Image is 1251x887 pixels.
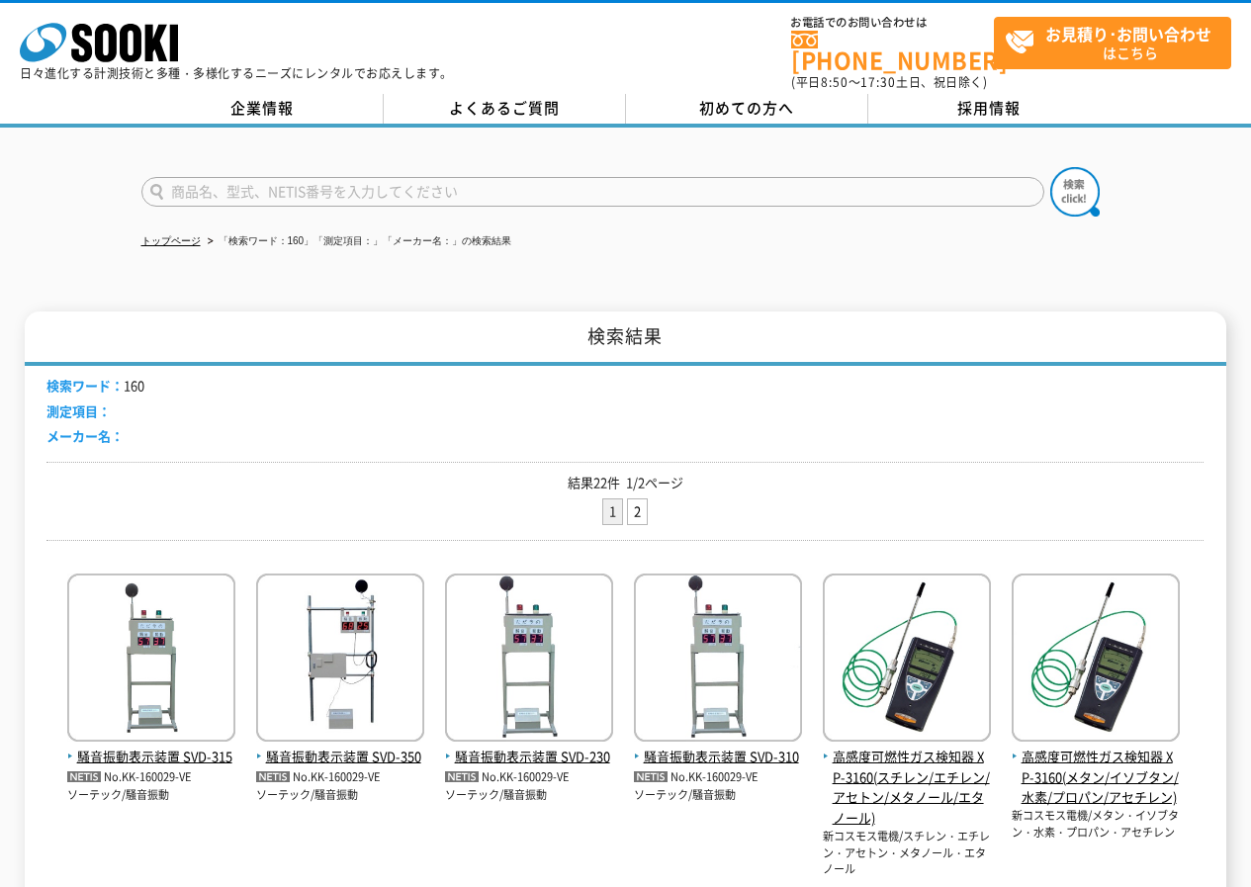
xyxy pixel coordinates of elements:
a: 企業情報 [141,94,384,124]
a: トップページ [141,235,201,246]
p: No.KK-160029-VE [445,767,613,788]
a: 騒音振動表示装置 SVD-230 [445,726,613,767]
p: 新コスモス電機/メタン・イソブタン・水素・プロパン・アセチレン [1012,808,1180,841]
span: 騒音振動表示装置 SVD-230 [445,747,613,767]
span: (平日 ～ 土日、祝日除く) [791,73,987,91]
span: 測定項目： [46,401,111,420]
img: SVD-350 [256,574,424,747]
p: 日々進化する計測技術と多種・多様化するニーズにレンタルでお応えします。 [20,67,453,79]
p: No.KK-160029-VE [67,767,235,788]
span: メーカー名： [46,426,124,445]
p: ソーテック/騒音振動 [634,787,802,804]
a: 騒音振動表示装置 SVD-310 [634,726,802,767]
a: 騒音振動表示装置 SVD-315 [67,726,235,767]
p: ソーテック/騒音振動 [67,787,235,804]
a: [PHONE_NUMBER] [791,31,994,71]
span: 騒音振動表示装置 SVD-315 [67,747,235,767]
span: 高感度可燃性ガス検知器 XP-3160(スチレン/エチレン/アセトン/メタノール/エタノール) [823,747,991,829]
img: XP-3160(スチレン/エチレン/アセトン/メタノール/エタノール) [823,574,991,747]
span: 8:50 [821,73,849,91]
li: 1 [602,498,623,525]
a: 高感度可燃性ガス検知器 XP-3160(メタン/イソブタン/水素/プロパン/アセチレン) [1012,726,1180,808]
span: 17:30 [860,73,896,91]
span: 高感度可燃性ガス検知器 XP-3160(メタン/イソブタン/水素/プロパン/アセチレン) [1012,747,1180,808]
span: 検索ワード： [46,376,124,395]
img: btn_search.png [1050,167,1100,217]
li: 「検索ワード：160」「測定項目：」「メーカー名：」の検索結果 [204,231,512,252]
input: 商品名、型式、NETIS番号を入力してください [141,177,1044,207]
p: 新コスモス電機/スチレン・エチレン・アセトン・メタノール・エタノール [823,829,991,878]
span: 初めての方へ [699,97,794,119]
a: 騒音振動表示装置 SVD-350 [256,726,424,767]
p: No.KK-160029-VE [256,767,424,788]
img: SVD-315 [67,574,235,747]
span: 騒音振動表示装置 SVD-310 [634,747,802,767]
span: はこちら [1005,18,1230,67]
p: ソーテック/騒音振動 [256,787,424,804]
a: 初めての方へ [626,94,868,124]
span: 騒音振動表示装置 SVD-350 [256,747,424,767]
a: お見積り･お問い合わせはこちら [994,17,1231,69]
h1: 検索結果 [25,311,1225,366]
a: よくあるご質問 [384,94,626,124]
img: SVD-230 [445,574,613,747]
p: ソーテック/騒音振動 [445,787,613,804]
img: SVD-310 [634,574,802,747]
p: No.KK-160029-VE [634,767,802,788]
li: 160 [46,376,144,397]
span: お電話でのお問い合わせは [791,17,994,29]
a: 採用情報 [868,94,1111,124]
a: 2 [628,499,647,524]
p: 結果22件 1/2ページ [46,473,1204,493]
img: XP-3160(メタン/イソブタン/水素/プロパン/アセチレン) [1012,574,1180,747]
a: 高感度可燃性ガス検知器 XP-3160(スチレン/エチレン/アセトン/メタノール/エタノール) [823,726,991,829]
strong: お見積り･お問い合わせ [1045,22,1211,45]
